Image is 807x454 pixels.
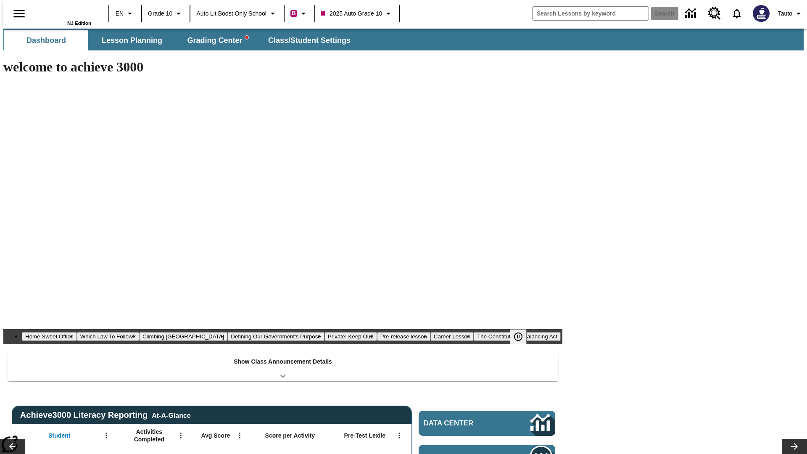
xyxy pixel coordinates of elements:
a: Resource Center, Will open in new tab [703,2,726,25]
a: Notifications [726,3,748,24]
button: Open Menu [100,429,113,442]
span: Avg Score [201,432,230,439]
p: Show Class Announcement Details [234,357,332,366]
button: Slide 7 Career Lesson [430,332,474,341]
span: B [292,8,296,18]
span: Score per Activity [265,432,315,439]
button: Open Menu [174,429,187,442]
a: Home [37,4,91,21]
div: SubNavbar [3,30,358,50]
span: Pre-Test Lexile [344,432,386,439]
a: Data Center [419,411,555,436]
button: Grade: Grade 10, Select a grade [145,6,187,21]
div: Show Class Announcement Details [8,352,558,381]
button: Slide 2 Which Law To Follow? [77,332,139,341]
img: Avatar [753,5,770,22]
span: Data Center [424,419,502,428]
button: Class/Student Settings [261,30,357,50]
button: Open side menu [7,1,32,26]
button: Slide 6 Pre-release lesson [377,332,430,341]
div: SubNavbar [3,29,804,50]
button: School: Auto Lit Boost only School, Select your school [193,6,281,21]
button: Select a new avatar [748,3,775,24]
button: Boost Class color is violet red. Change class color [287,6,312,21]
span: Auto Lit Boost only School [196,9,266,18]
span: 2025 Auto Grade 10 [321,9,382,18]
span: Dashboard [26,36,66,45]
button: Language: EN, Select a language [112,6,139,21]
button: Slide 1 Home Sweet Office [22,332,77,341]
button: Open Menu [233,429,246,442]
span: Lesson Planning [102,36,162,45]
button: Dashboard [4,30,88,50]
span: EN [116,9,124,18]
button: Profile/Settings [775,6,807,21]
span: Grading Center [187,36,248,45]
div: Pause [510,329,535,344]
button: Open Menu [393,429,406,442]
button: Slide 4 Defining Our Government's Purpose [227,332,324,341]
button: Lesson Planning [90,30,174,50]
div: Home [37,3,91,26]
button: Slide 3 Climbing Mount Tai [139,332,227,341]
button: Pause [510,329,527,344]
button: Grading Center [176,30,260,50]
h1: welcome to achieve 3000 [3,59,562,75]
button: Slide 8 The Constitution's Balancing Act [474,332,561,341]
svg: writing assistant alert [245,36,248,39]
span: Student [48,432,70,439]
span: NJ Edition [67,21,91,26]
button: Class: 2025 Auto Grade 10, Select your class [318,6,397,21]
button: Lesson carousel, Next [782,439,807,454]
span: Activities Completed [121,428,177,443]
span: Grade 10 [148,9,172,18]
a: Data Center [680,2,703,25]
span: Achieve3000 Literacy Reporting [20,410,191,420]
button: Slide 5 Private! Keep Out! [324,332,377,341]
div: At-A-Glance [152,410,190,420]
span: Class/Student Settings [268,36,351,45]
input: search field [533,7,649,20]
span: Tauto [778,9,792,18]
